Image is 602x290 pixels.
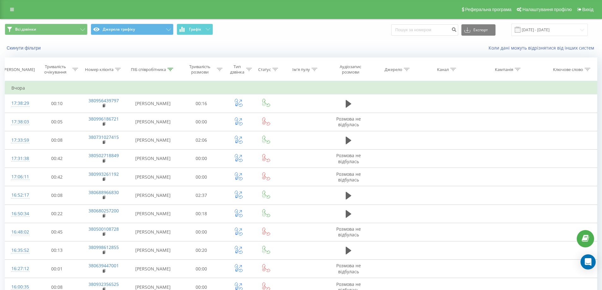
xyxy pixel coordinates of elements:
[179,168,224,186] td: 00:00
[40,64,71,75] div: Тривалість очікування
[11,226,28,238] div: 16:48:02
[88,208,119,214] a: 380680257200
[489,45,597,51] a: Коли дані можуть відрізнятися вiд інших систем
[179,186,224,204] td: 02:37
[88,226,119,232] a: 380500108728
[5,82,597,94] td: Вчора
[15,27,36,32] span: Всі дзвінки
[127,149,179,168] td: [PERSON_NAME]
[88,152,119,158] a: 380502718849
[495,67,513,72] div: Кампанія
[127,204,179,223] td: [PERSON_NAME]
[88,244,119,250] a: 380998612855
[11,97,28,109] div: 17:38:29
[189,27,201,32] span: Графік
[177,24,213,35] button: Графік
[34,204,80,223] td: 00:22
[88,134,119,140] a: 380731027415
[85,67,113,72] div: Номер клієнта
[127,241,179,259] td: [PERSON_NAME]
[127,113,179,131] td: [PERSON_NAME]
[88,171,119,177] a: 380993261192
[385,67,402,72] div: Джерело
[11,134,28,146] div: 17:33:59
[127,260,179,278] td: [PERSON_NAME]
[179,260,224,278] td: 00:00
[11,152,28,165] div: 17:31:38
[336,171,361,183] span: Розмова не відбулась
[179,131,224,149] td: 02:06
[127,168,179,186] td: [PERSON_NAME]
[34,149,80,168] td: 00:42
[553,67,583,72] div: Ключове слово
[292,67,310,72] div: Ім'я пулу
[127,223,179,241] td: [PERSON_NAME]
[34,186,80,204] td: 00:08
[336,116,361,127] span: Розмова не відбулась
[465,7,512,12] span: Реферальна програма
[131,67,166,72] div: ПІБ співробітника
[5,24,88,35] button: Всі дзвінки
[34,168,80,186] td: 00:42
[582,7,593,12] span: Вихід
[11,263,28,275] div: 16:27:12
[88,281,119,287] a: 380932356525
[581,254,596,269] div: Open Intercom Messenger
[184,64,216,75] div: Тривалість розмови
[522,7,572,12] span: Налаштування профілю
[179,204,224,223] td: 00:18
[3,67,35,72] div: [PERSON_NAME]
[88,189,119,195] a: 380688966830
[461,24,496,36] button: Експорт
[91,24,173,35] button: Джерела трафіку
[127,94,179,113] td: [PERSON_NAME]
[11,116,28,128] div: 17:38:03
[179,223,224,241] td: 00:00
[230,64,245,75] div: Тип дзвінка
[34,223,80,241] td: 00:45
[179,94,224,113] td: 00:16
[336,263,361,274] span: Розмова не відбулась
[88,263,119,269] a: 380639447001
[34,94,80,113] td: 00:10
[391,24,458,36] input: Пошук за номером
[332,64,369,75] div: Аудіозапис розмови
[179,241,224,259] td: 00:20
[88,116,119,122] a: 380996186721
[11,208,28,220] div: 16:50:34
[34,131,80,149] td: 00:08
[258,67,271,72] div: Статус
[5,45,44,51] button: Скинути фільтри
[437,67,449,72] div: Канал
[127,186,179,204] td: [PERSON_NAME]
[34,241,80,259] td: 00:13
[11,244,28,257] div: 16:35:52
[88,98,119,104] a: 380956439797
[336,152,361,164] span: Розмова не відбулась
[34,113,80,131] td: 00:05
[179,149,224,168] td: 00:00
[34,260,80,278] td: 00:01
[11,171,28,183] div: 17:06:11
[11,189,28,201] div: 16:52:17
[127,131,179,149] td: [PERSON_NAME]
[179,113,224,131] td: 00:00
[336,226,361,238] span: Розмова не відбулась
